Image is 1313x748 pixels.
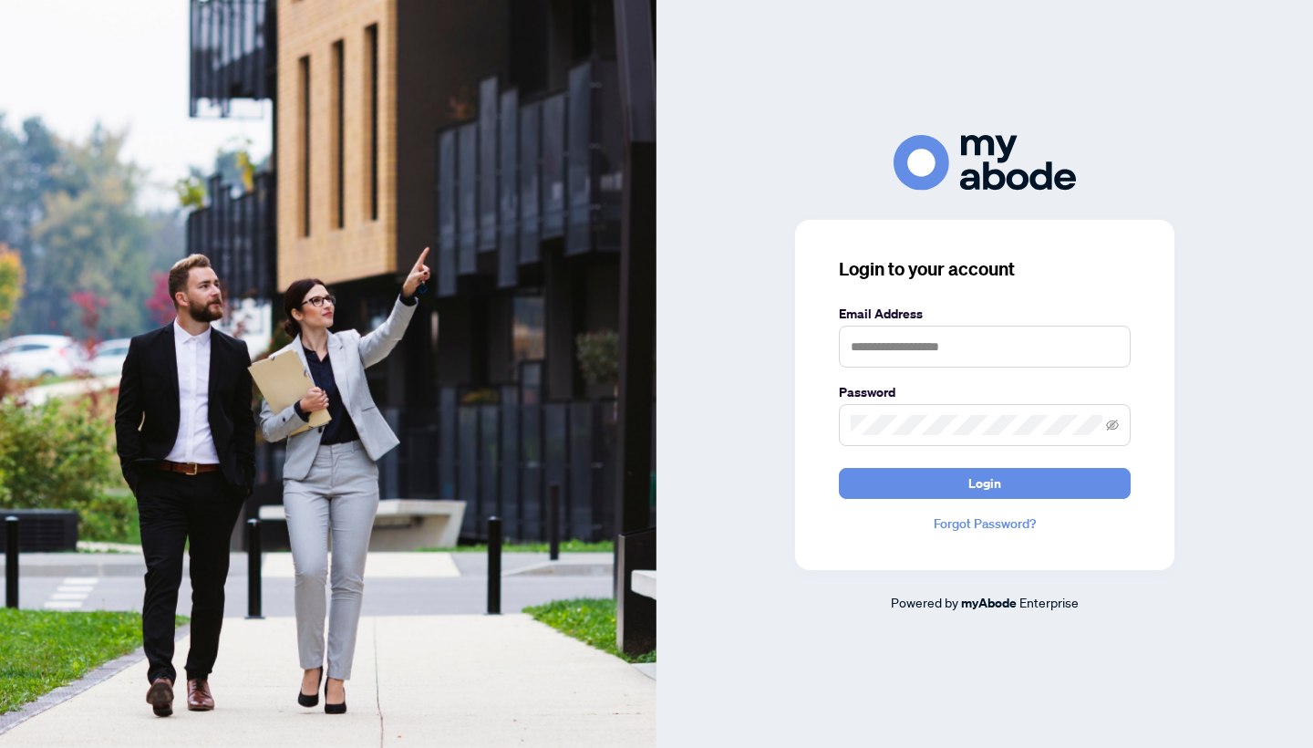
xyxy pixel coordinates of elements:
label: Password [839,382,1131,402]
span: Powered by [891,594,958,610]
a: Forgot Password? [839,514,1131,534]
label: Email Address [839,304,1131,324]
span: eye-invisible [1106,419,1119,431]
span: Login [968,469,1001,498]
a: myAbode [961,593,1017,613]
button: Login [839,468,1131,499]
span: Enterprise [1019,594,1079,610]
img: ma-logo [894,135,1076,191]
h3: Login to your account [839,256,1131,282]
